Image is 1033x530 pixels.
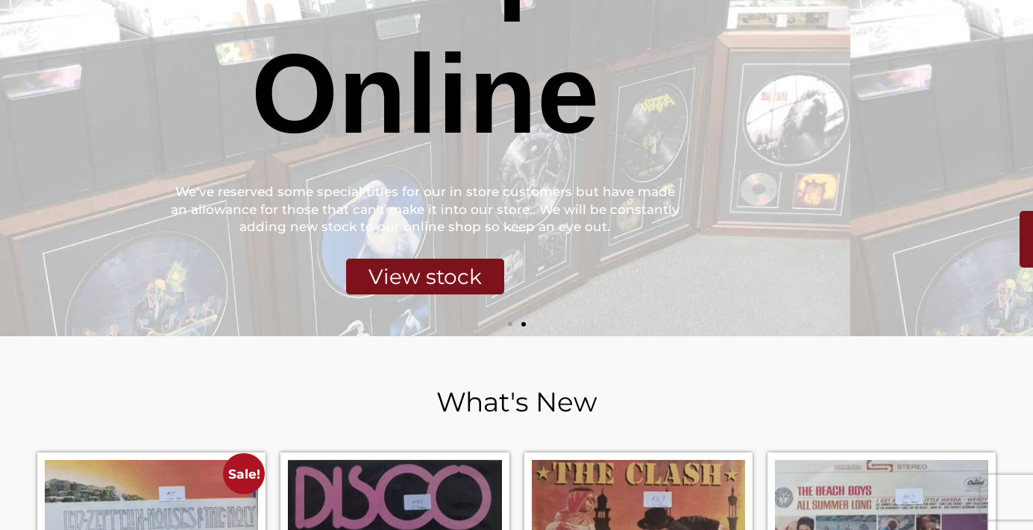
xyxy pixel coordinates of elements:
span: Go to slide 2 [521,322,526,326]
span: Sale! [223,453,264,494]
div: View stock [346,259,504,294]
div: We've reserved some special titles for our in store customers but have made an allowance for thos... [169,183,681,236]
span: Go to slide 1 [508,322,512,326]
h2: What's New [37,388,996,415]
